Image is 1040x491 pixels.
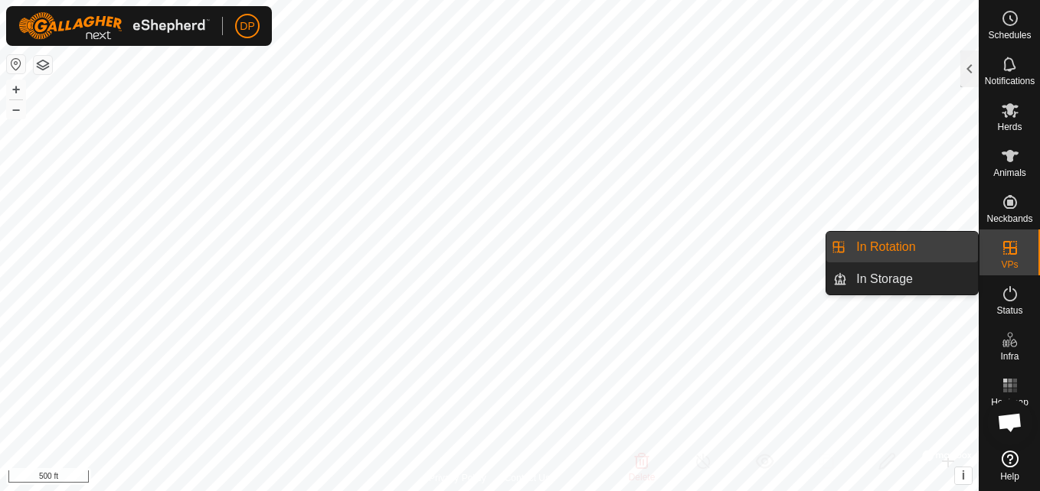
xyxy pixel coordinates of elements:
[962,469,965,482] span: i
[1000,352,1019,361] span: Infra
[7,100,25,119] button: –
[240,18,254,34] span: DP
[987,399,1033,445] div: Open chat
[34,56,52,74] button: Map Layers
[993,168,1026,177] span: Animals
[18,12,210,40] img: Gallagher Logo
[856,270,913,288] span: In Storage
[986,214,1032,223] span: Neckbands
[505,471,550,485] a: Contact Us
[7,80,25,99] button: +
[979,444,1040,487] a: Help
[1001,260,1018,269] span: VPs
[955,467,972,484] button: i
[996,306,1022,315] span: Status
[991,398,1029,407] span: Heatmap
[985,76,1035,86] span: Notifications
[997,122,1022,132] span: Herds
[847,232,978,262] a: In Rotation
[826,264,978,294] li: In Storage
[1000,472,1019,481] span: Help
[847,264,978,294] a: In Storage
[429,471,486,485] a: Privacy Policy
[7,55,25,73] button: Reset Map
[988,31,1031,40] span: Schedules
[856,238,915,256] span: In Rotation
[826,232,978,262] li: In Rotation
